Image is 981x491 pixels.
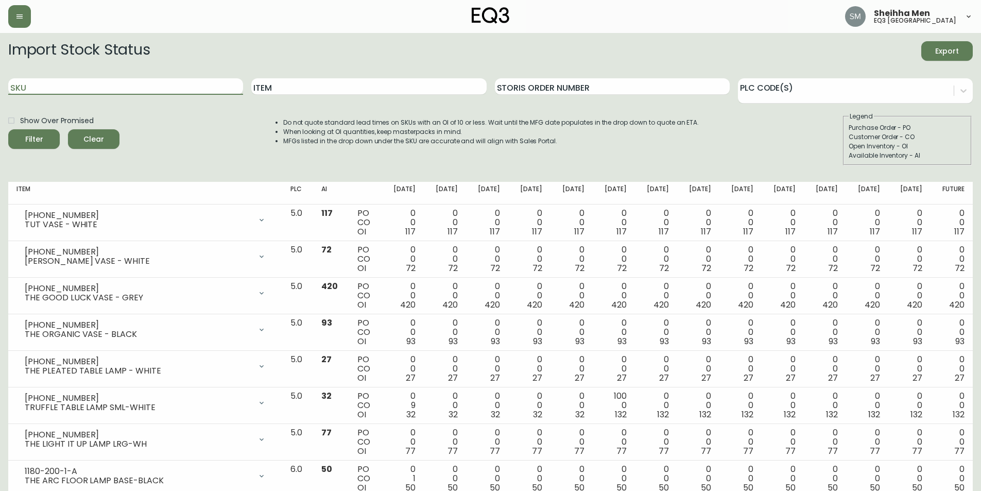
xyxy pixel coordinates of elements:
div: 0 0 [474,209,500,236]
div: 0 0 [390,282,416,310]
div: 0 0 [474,318,500,346]
span: 420 [738,299,753,311]
span: 72 [490,262,500,274]
span: 27 [575,372,584,384]
div: 0 0 [474,428,500,456]
div: 0 0 [939,318,965,346]
div: PO CO [357,245,373,273]
div: 0 0 [432,428,458,456]
li: When looking at OI quantities, keep masterpacks in mind. [283,127,699,137]
div: 0 0 [939,428,965,456]
div: [PHONE_NUMBER] [25,357,251,366]
span: Sheihha Men [874,9,930,18]
div: 0 0 [601,245,627,273]
th: [DATE] [424,182,466,205]
span: 72 [617,262,627,274]
div: 1180-200-1-ATHE ARC FLOOR LAMP BASE-BLACK [16,465,274,487]
div: THE LIGHT IT UP LAMP LRG-WH [25,439,251,449]
div: 0 0 [390,245,416,273]
span: 420 [780,299,796,311]
legend: Legend [849,112,874,121]
div: 0 0 [812,392,838,419]
span: 93 [871,335,880,347]
div: [PHONE_NUMBER]THE ORGANIC VASE - BLACK [16,318,274,341]
div: 0 0 [432,209,458,236]
div: 0 0 [685,318,711,346]
div: PO CO [357,318,373,346]
th: AI [313,182,349,205]
div: 0 0 [812,245,838,273]
div: 0 0 [939,355,965,383]
span: 77 [405,445,416,457]
th: Item [8,182,282,205]
span: OI [357,409,366,420]
div: 0 0 [770,209,796,236]
span: 93 [829,335,838,347]
div: 0 0 [728,282,753,310]
span: 132 [615,409,627,420]
td: 5.0 [282,351,313,387]
span: 27 [448,372,458,384]
div: 0 0 [643,209,669,236]
span: 117 [912,226,922,238]
span: 32 [406,409,416,420]
span: 93 [955,335,965,347]
div: 0 0 [939,209,965,236]
div: 0 0 [897,428,922,456]
th: [DATE] [382,182,424,205]
div: 0 0 [474,355,500,383]
th: [DATE] [846,182,888,205]
div: 0 0 [685,392,711,419]
div: 0 0 [432,392,458,419]
span: 77 [785,445,796,457]
div: [PHONE_NUMBER] [25,211,251,220]
div: 0 0 [897,282,922,310]
div: 0 0 [517,355,542,383]
div: 100 0 [601,392,627,419]
td: 5.0 [282,314,313,351]
div: [PHONE_NUMBER]THE PLEATED TABLE LAMP - WHITE [16,355,274,378]
span: 27 [828,372,838,384]
div: 0 0 [770,355,796,383]
span: 32 [321,390,332,402]
span: 72 [575,262,584,274]
div: 0 0 [643,392,669,419]
div: 0 0 [897,209,922,236]
div: 0 0 [390,209,416,236]
span: 77 [701,445,711,457]
div: 0 0 [685,428,711,456]
th: [DATE] [762,182,804,205]
div: 0 0 [643,282,669,310]
span: 93 [449,335,458,347]
div: 0 0 [474,282,500,310]
div: 0 0 [770,282,796,310]
div: 0 0 [432,355,458,383]
img: cfa6f7b0e1fd34ea0d7b164297c1067f [845,6,866,27]
div: THE ORGANIC VASE - BLACK [25,330,251,339]
span: 132 [953,409,965,420]
span: 27 [406,372,416,384]
span: 117 [532,226,542,238]
span: 420 [907,299,922,311]
div: 0 0 [559,355,584,383]
div: PO CO [357,209,373,236]
th: [DATE] [888,182,931,205]
div: 0 0 [897,392,922,419]
th: PLC [282,182,313,205]
div: 0 0 [854,392,880,419]
span: 77 [870,445,880,457]
span: 77 [574,445,584,457]
span: 117 [448,226,458,238]
div: 0 0 [390,318,416,346]
div: 0 0 [559,428,584,456]
div: 0 0 [390,355,416,383]
div: 0 0 [517,282,542,310]
div: 0 0 [812,209,838,236]
div: 0 0 [854,282,880,310]
span: 117 [828,226,838,238]
li: MFGs listed in the drop down under the SKU are accurate and will align with Sales Portal. [283,137,699,146]
span: 117 [701,226,711,238]
div: 0 0 [728,392,753,419]
div: 0 0 [812,355,838,383]
div: 0 0 [854,245,880,273]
